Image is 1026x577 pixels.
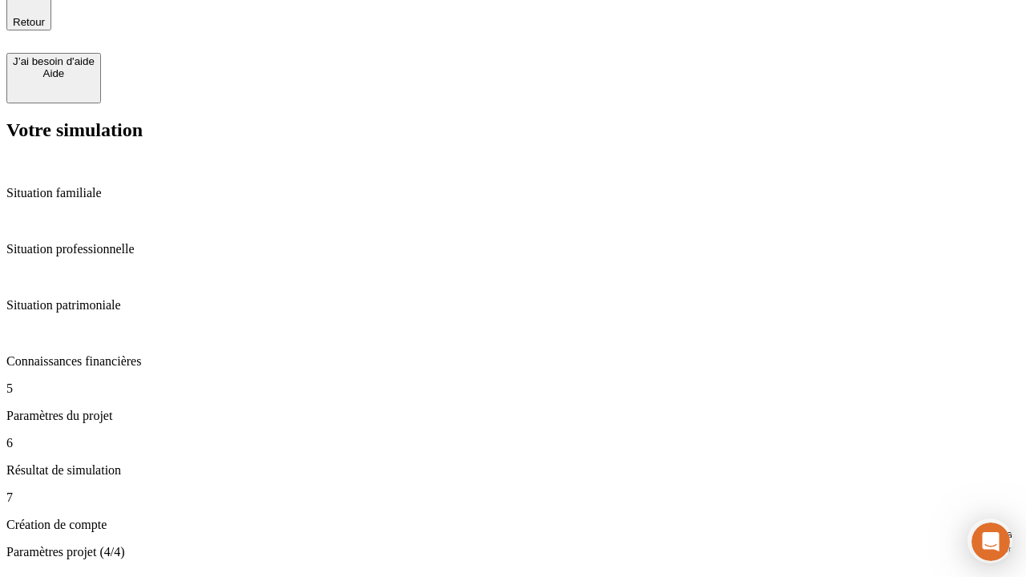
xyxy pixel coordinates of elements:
[17,26,394,43] div: L’équipe répond généralement dans un délai de quelques minutes.
[6,490,1020,505] p: 7
[13,16,45,28] span: Retour
[6,6,442,50] div: Ouvrir le Messenger Intercom
[967,518,1012,563] iframe: Intercom live chat discovery launcher
[6,463,1020,478] p: Résultat de simulation
[6,298,1020,313] p: Situation patrimoniale
[6,518,1020,532] p: Création de compte
[6,119,1020,141] h2: Votre simulation
[971,523,1010,561] iframe: Intercom live chat
[6,381,1020,396] p: 5
[6,242,1020,256] p: Situation professionnelle
[13,55,95,67] div: J’ai besoin d'aide
[6,409,1020,423] p: Paramètres du projet
[17,14,394,26] div: Vous avez besoin d’aide ?
[6,545,1020,559] p: Paramètres projet (4/4)
[6,354,1020,369] p: Connaissances financières
[6,53,101,103] button: J’ai besoin d'aideAide
[6,186,1020,200] p: Situation familiale
[13,67,95,79] div: Aide
[6,436,1020,450] p: 6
